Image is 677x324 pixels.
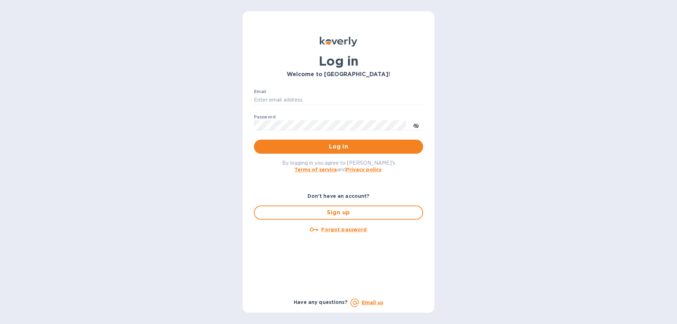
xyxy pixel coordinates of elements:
[307,193,370,199] b: Don't have an account?
[254,54,423,68] h1: Log in
[254,140,423,154] button: Log in
[254,90,266,94] label: Email
[254,95,423,105] input: Enter email address
[260,142,417,151] span: Log in
[321,227,367,232] u: Forgot password
[254,71,423,78] h3: Welcome to [GEOGRAPHIC_DATA]!
[294,299,348,305] b: Have any questions?
[294,167,337,172] a: Terms of service
[362,300,383,305] a: Email us
[254,206,423,220] button: Sign up
[320,37,357,47] img: Koverly
[260,208,417,217] span: Sign up
[254,115,275,119] label: Password
[282,160,395,172] span: By logging in you agree to [PERSON_NAME]'s and .
[409,118,423,132] button: toggle password visibility
[346,167,382,172] a: Privacy policy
